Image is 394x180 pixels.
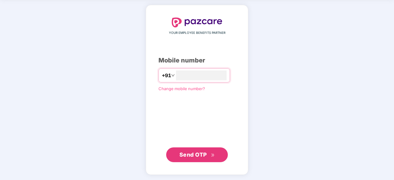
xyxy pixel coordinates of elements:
[179,151,207,158] span: Send OTP
[162,72,171,79] span: +91
[171,74,175,77] span: down
[211,153,215,157] span: double-right
[172,18,222,27] img: logo
[169,30,225,35] span: YOUR EMPLOYEE BENEFITS PARTNER
[158,86,205,91] a: Change mobile number?
[158,56,236,65] div: Mobile number
[166,147,228,162] button: Send OTPdouble-right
